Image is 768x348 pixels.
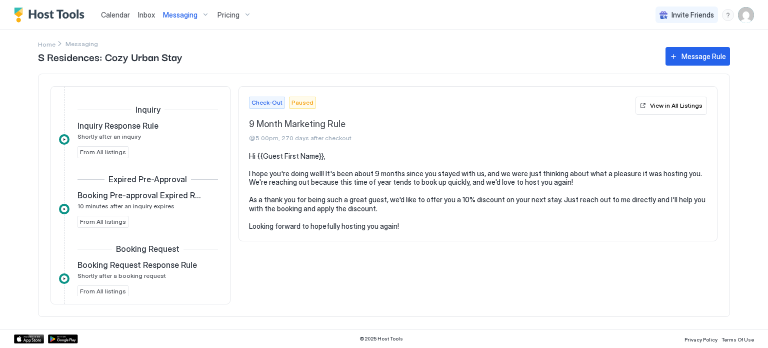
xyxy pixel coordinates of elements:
[38,49,655,64] span: S Residences: Cozy Urban Stay
[77,272,166,279] span: Shortly after a booking request
[80,287,126,296] span: From All listings
[251,98,282,107] span: Check-Out
[135,105,160,115] span: Inquiry
[163,11,197,20] span: Messaging
[138,11,155,19] span: Inbox
[722,9,734,21] div: menu
[77,190,202,200] span: Booking Pre-approval Expired Rule
[77,202,174,210] span: 10 minutes after an inquiry expires
[38,39,55,49] div: Breadcrumb
[217,11,239,20] span: Pricing
[249,152,707,231] pre: Hi {{Guest First Name}}, I hope you're doing well! It's been about 9 months since you stayed with...
[291,98,313,107] span: Paused
[14,334,44,343] a: App Store
[77,260,197,270] span: Booking Request Response Rule
[80,148,126,157] span: From All listings
[38,39,55,49] a: Home
[38,41,55,48] span: Home
[14,8,89,23] a: Host Tools Logo
[249,134,631,142] span: @5:00pm, 270 days after checkout
[721,333,754,344] a: Terms Of Use
[116,244,179,254] span: Booking Request
[684,336,717,342] span: Privacy Policy
[671,11,714,20] span: Invite Friends
[77,121,158,131] span: Inquiry Response Rule
[101,10,130,20] a: Calendar
[108,174,187,184] span: Expired Pre-Approval
[101,11,130,19] span: Calendar
[138,10,155,20] a: Inbox
[65,40,98,48] span: Breadcrumb
[721,336,754,342] span: Terms Of Use
[249,119,631,130] span: 9 Month Marketing Rule
[684,333,717,344] a: Privacy Policy
[80,217,126,226] span: From All listings
[635,97,707,115] button: View in All Listings
[77,133,141,140] span: Shortly after an inquiry
[681,51,726,62] div: Message Rule
[650,101,702,110] div: View in All Listings
[10,314,34,338] iframe: Intercom live chat
[738,7,754,23] div: User profile
[359,335,403,342] span: © 2025 Host Tools
[665,47,730,66] button: Message Rule
[48,334,78,343] a: Google Play Store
